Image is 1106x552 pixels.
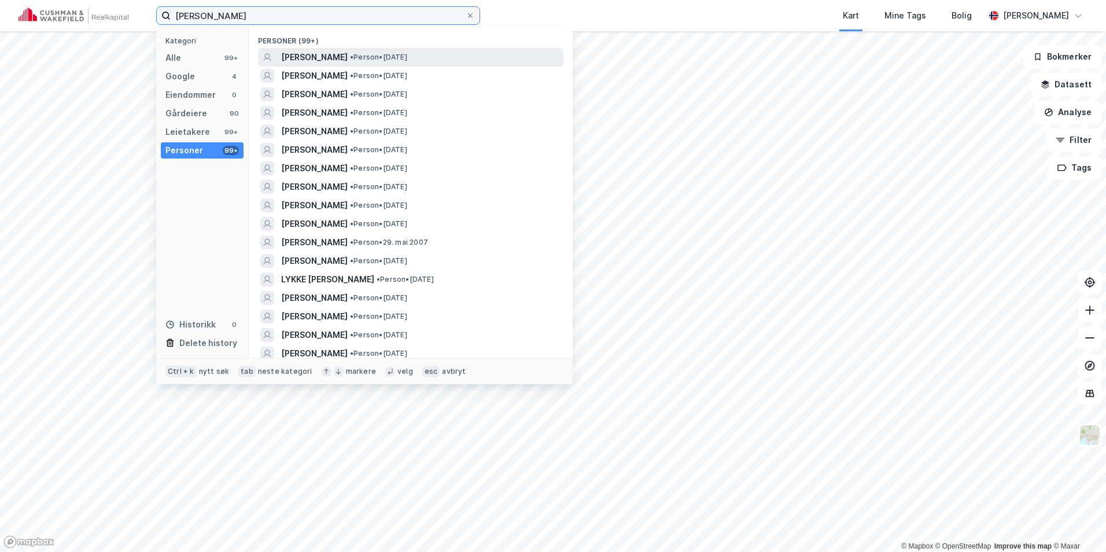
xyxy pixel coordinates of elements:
[350,164,353,172] span: •
[1046,128,1101,152] button: Filter
[901,542,933,550] a: Mapbox
[230,320,239,329] div: 0
[884,9,926,23] div: Mine Tags
[350,90,353,98] span: •
[350,219,407,229] span: Person • [DATE]
[350,312,353,321] span: •
[1048,496,1106,552] div: Kontrollprogram for chat
[281,328,348,342] span: [PERSON_NAME]
[350,145,353,154] span: •
[1023,45,1101,68] button: Bokmerker
[350,238,428,247] span: Person • 29. mai 2007
[350,182,407,192] span: Person • [DATE]
[350,127,353,135] span: •
[350,256,407,266] span: Person • [DATE]
[165,36,244,45] div: Kategori
[281,347,348,360] span: [PERSON_NAME]
[350,201,353,209] span: •
[350,330,407,340] span: Person • [DATE]
[350,71,353,80] span: •
[165,51,181,65] div: Alle
[3,535,54,549] a: Mapbox homepage
[377,275,434,284] span: Person • [DATE]
[350,349,353,358] span: •
[165,125,210,139] div: Leietakere
[350,219,353,228] span: •
[1031,73,1101,96] button: Datasett
[281,254,348,268] span: [PERSON_NAME]
[350,108,407,117] span: Person • [DATE]
[350,349,407,358] span: Person • [DATE]
[281,217,348,231] span: [PERSON_NAME]
[350,330,353,339] span: •
[350,108,353,117] span: •
[281,273,374,286] span: LYKKE [PERSON_NAME]
[350,164,407,173] span: Person • [DATE]
[442,367,466,376] div: avbryt
[223,146,239,155] div: 99+
[350,127,407,136] span: Person • [DATE]
[165,143,203,157] div: Personer
[1048,156,1101,179] button: Tags
[377,275,380,284] span: •
[422,366,440,377] div: esc
[350,312,407,321] span: Person • [DATE]
[199,367,230,376] div: nytt søk
[281,50,348,64] span: [PERSON_NAME]
[238,366,256,377] div: tab
[1079,424,1101,446] img: Z
[223,53,239,62] div: 99+
[397,367,413,376] div: velg
[1048,496,1106,552] iframe: Chat Widget
[165,88,216,102] div: Eiendommer
[281,69,348,83] span: [PERSON_NAME]
[1003,9,1069,23] div: [PERSON_NAME]
[165,69,195,83] div: Google
[165,106,207,120] div: Gårdeiere
[350,53,407,62] span: Person • [DATE]
[350,182,353,191] span: •
[281,180,348,194] span: [PERSON_NAME]
[350,53,353,61] span: •
[281,235,348,249] span: [PERSON_NAME]
[281,310,348,323] span: [PERSON_NAME]
[350,201,407,210] span: Person • [DATE]
[19,8,128,24] img: cushman-wakefield-realkapital-logo.202ea83816669bd177139c58696a8fa1.svg
[281,124,348,138] span: [PERSON_NAME]
[350,293,407,303] span: Person • [DATE]
[281,106,348,120] span: [PERSON_NAME]
[346,367,376,376] div: markere
[281,143,348,157] span: [PERSON_NAME]
[350,71,407,80] span: Person • [DATE]
[165,318,216,332] div: Historikk
[350,256,353,265] span: •
[350,90,407,99] span: Person • [DATE]
[281,291,348,305] span: [PERSON_NAME]
[281,87,348,101] span: [PERSON_NAME]
[350,238,353,246] span: •
[249,27,573,48] div: Personer (99+)
[179,336,237,350] div: Delete history
[281,198,348,212] span: [PERSON_NAME]
[258,367,312,376] div: neste kategori
[223,127,239,137] div: 99+
[1034,101,1101,124] button: Analyse
[952,9,972,23] div: Bolig
[230,72,239,81] div: 4
[350,293,353,302] span: •
[230,90,239,100] div: 0
[230,109,239,118] div: 90
[935,542,991,550] a: OpenStreetMap
[165,366,197,377] div: Ctrl + k
[350,145,407,154] span: Person • [DATE]
[171,7,466,24] input: Søk på adresse, matrikkel, gårdeiere, leietakere eller personer
[281,161,348,175] span: [PERSON_NAME]
[994,542,1052,550] a: Improve this map
[843,9,859,23] div: Kart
